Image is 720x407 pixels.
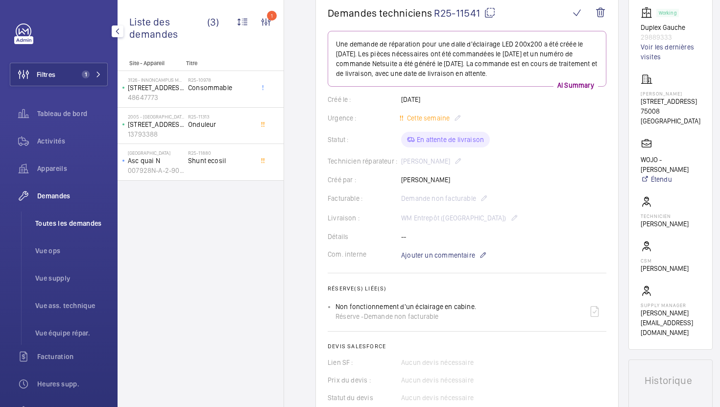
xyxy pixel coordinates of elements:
[118,60,182,67] p: Site - Appareil
[328,285,606,292] h2: Réserve(s) liée(s)
[641,258,689,263] p: CSM
[188,150,253,156] h2: R25-11880
[641,23,700,32] p: Duplex Gauche
[37,379,108,389] span: Heures supp.
[128,129,184,139] p: 13793388
[128,156,184,166] p: Asc quai N
[641,106,700,126] p: 75008 [GEOGRAPHIC_DATA]
[37,70,55,79] span: Filtres
[336,39,598,78] p: Une demande de réparation pour une dalle d'éclairage LED 200x200 a été créée le [DATE]. Les pièce...
[188,156,253,166] span: Shunt ecosil
[336,311,364,321] span: Réserve -
[641,219,689,229] p: [PERSON_NAME]
[641,42,700,62] a: Voir les dernières visites
[401,250,475,260] span: Ajouter un commentaire
[641,213,689,219] p: Technicien
[553,80,598,90] p: AI Summary
[641,302,700,308] p: Supply manager
[128,150,184,156] p: [GEOGRAPHIC_DATA]
[659,11,676,15] p: Working
[641,91,700,96] p: [PERSON_NAME]
[37,352,108,361] span: Facturation
[641,263,689,273] p: [PERSON_NAME]
[434,7,496,19] span: R25-11541
[37,109,108,119] span: Tableau de bord
[35,328,108,338] span: Vue équipe répar.
[128,93,184,102] p: 48647773
[188,114,253,120] h2: R25-11313
[35,246,108,256] span: Vue ops
[37,164,108,173] span: Appareils
[645,376,696,385] h1: Historique
[641,96,700,106] p: [STREET_ADDRESS]
[188,77,253,83] h2: R25-10978
[128,77,184,83] p: 3126 - INNONCAMPUS MONTROUGE
[641,308,700,337] p: [PERSON_NAME][EMAIL_ADDRESS][DOMAIN_NAME]
[641,7,656,19] img: elevator.svg
[35,218,108,228] span: Toutes les demandes
[129,16,207,40] span: Liste des demandes
[328,7,432,19] span: Demandes techniciens
[35,301,108,311] span: Vue ass. technique
[641,32,700,42] p: 29889333
[82,71,90,78] span: 1
[188,83,253,93] span: Consommable
[641,155,700,174] p: WOJO - [PERSON_NAME]
[35,273,108,283] span: Vue supply
[128,114,184,120] p: 2005 - [GEOGRAPHIC_DATA] CRIMEE
[364,311,439,321] span: Demande non facturable
[186,60,251,67] p: Titre
[188,120,253,129] span: Onduleur
[128,120,184,129] p: [STREET_ADDRESS]
[128,166,184,175] p: 007928N-A-2-90-0-08
[641,174,700,184] a: Étendu
[37,136,108,146] span: Activités
[10,63,108,86] button: Filtres1
[37,191,108,201] span: Demandes
[328,343,606,350] h2: Devis Salesforce
[128,83,184,93] p: [STREET_ADDRESS][PERSON_NAME]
